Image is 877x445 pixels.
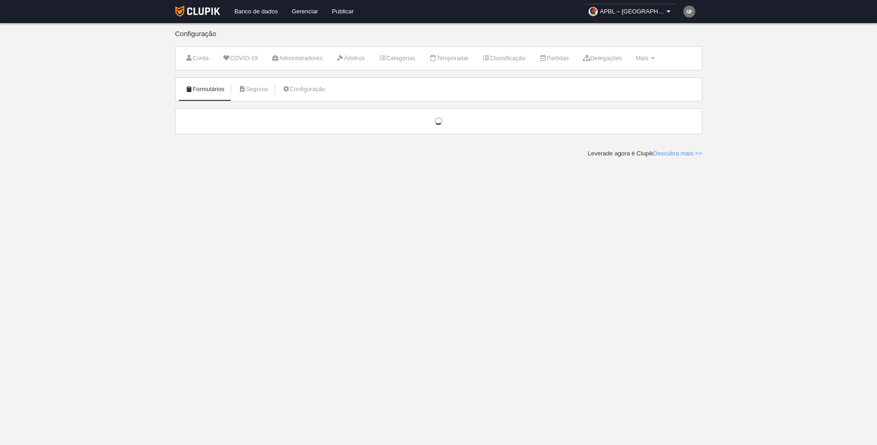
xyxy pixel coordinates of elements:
a: Classificação [478,51,531,65]
span: Mais [636,55,648,62]
span: APBL – [GEOGRAPHIC_DATA] [600,7,665,16]
a: Administradores [267,51,328,65]
img: c2l6ZT0zMHgzMCZmcz05JnRleHQ9R0YmYmc9NzU3NTc1.png [683,6,695,18]
a: Formulários [180,82,230,96]
a: Delegações [577,51,627,65]
img: Clupik [175,6,220,17]
a: Temporadar [424,51,474,65]
a: Descubra mais >> [653,150,702,157]
a: COVID-19 [217,51,263,65]
a: Partidas [534,51,574,65]
a: Configuração [277,82,331,96]
a: Mais [631,51,660,65]
a: Conta [180,51,214,65]
div: Leverade agora é Clupik [588,149,702,158]
a: APBL – [GEOGRAPHIC_DATA] [585,4,676,19]
img: OarJK53L20jC.30x30.jpg [589,7,598,16]
div: Carregando [185,117,693,125]
a: Categorias [374,51,420,65]
div: Configuração [175,30,702,46]
a: Árbitros [331,51,370,65]
a: Seguros [233,82,273,96]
